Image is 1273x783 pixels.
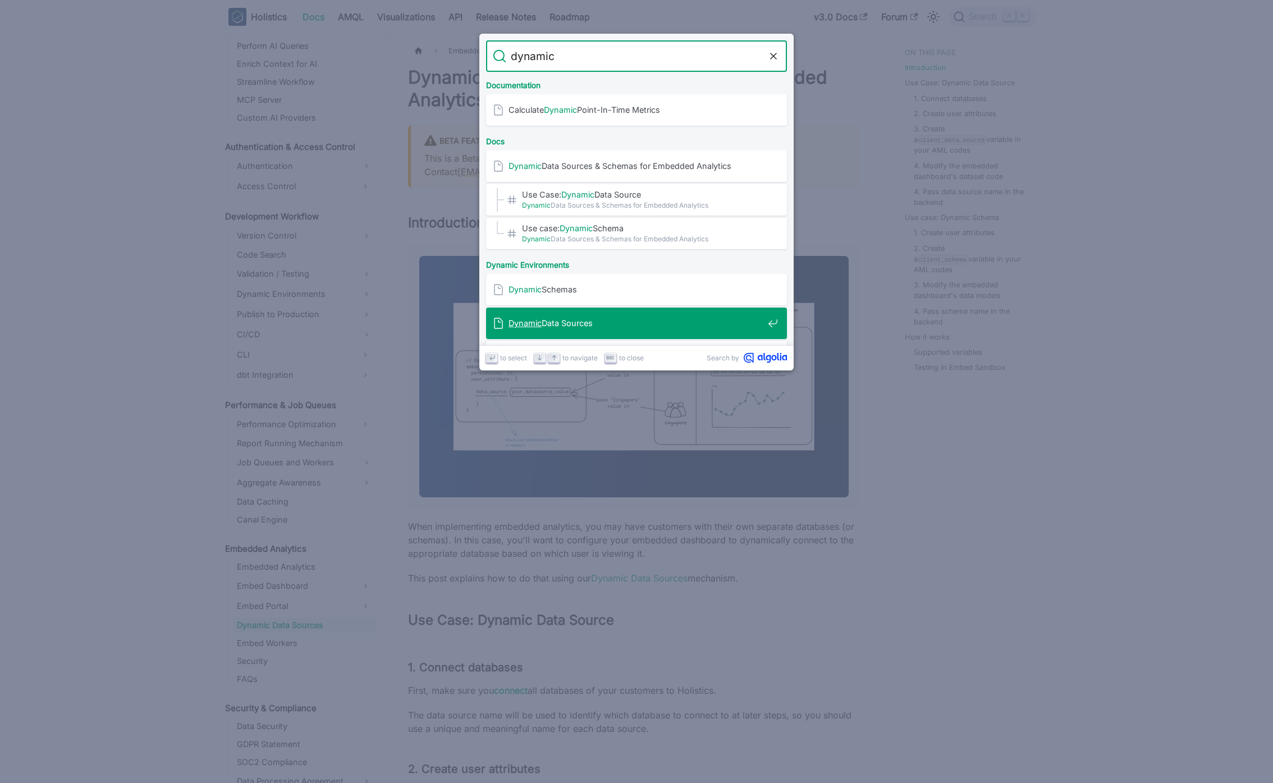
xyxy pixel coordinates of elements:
mark: Dynamic [509,285,542,294]
div: Dynamic Environments [484,251,789,274]
mark: Dynamic [561,190,594,199]
a: Example:Dynamical Data Source at User Level​DynamicData Sources [486,341,787,373]
svg: Arrow down [535,354,544,362]
span: to close [619,352,644,363]
span: Data Sources & Schemas for Embedded Analytics [522,200,763,210]
span: Schemas [509,284,763,295]
button: Clear the query [767,49,780,63]
mark: Dynamic [509,318,542,328]
span: Use Case: Data Source​ [522,189,763,200]
a: DynamicSchemas [486,274,787,305]
a: Use case:DynamicSchema​DynamicData Sources & Schemas for Embedded Analytics [486,218,787,249]
span: Use case: Schema​ [522,223,763,233]
mark: Dynamic [522,201,551,209]
a: DynamicData Sources [486,308,787,339]
mark: Dynamic [544,105,577,115]
span: Search by [707,352,739,363]
div: Docs [484,128,789,150]
mark: Dynamic [509,161,542,171]
span: Data Sources & Schemas for Embedded Analytics [509,161,763,171]
span: to select [500,352,527,363]
svg: Enter key [488,354,496,362]
svg: Arrow up [550,354,558,362]
span: Data Sources & Schemas for Embedded Analytics [522,233,763,244]
mark: Dynamic [560,223,593,233]
a: CalculateDynamicPoint-In-Time Metrics [486,94,787,126]
span: Calculate Point-In-Time Metrics [509,104,763,115]
mark: Dynamic [522,235,551,243]
a: Search byAlgolia [707,352,787,363]
div: Documentation [484,72,789,94]
input: Search docs [506,40,767,72]
a: Use Case:DynamicData Source​DynamicData Sources & Schemas for Embedded Analytics [486,184,787,216]
span: to navigate [562,352,598,363]
a: DynamicData Sources & Schemas for Embedded Analytics [486,150,787,182]
span: Data Sources [509,318,763,328]
svg: Algolia [744,352,787,363]
svg: Escape key [606,354,615,362]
